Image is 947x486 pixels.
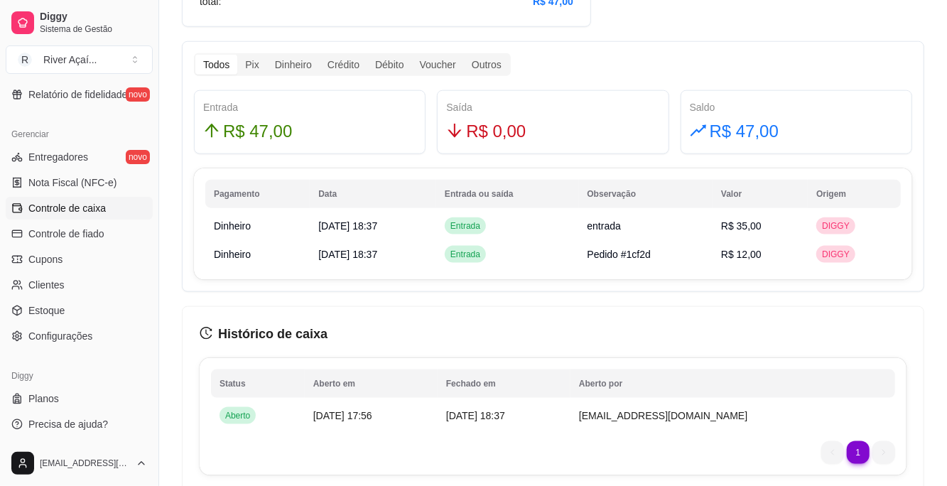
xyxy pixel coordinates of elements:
div: Gerenciar [6,123,153,146]
span: R$ 47,00 [710,118,779,145]
span: R$ 35,00 [721,220,762,232]
span: R$ 47,00 [223,118,292,145]
span: Precisa de ajuda? [28,417,108,431]
a: Cupons [6,248,153,271]
a: Relatório de fidelidadenovo [6,83,153,106]
h3: Histórico de caixa [200,324,907,344]
span: Clientes [28,278,65,292]
div: Débito [367,55,411,75]
a: Controle de caixa [6,197,153,220]
span: history [200,327,212,340]
div: Crédito [320,55,367,75]
span: R [18,53,32,67]
span: Estoque [28,303,65,318]
a: DiggySistema de Gestão [6,6,153,40]
div: Outros [464,55,509,75]
a: Entregadoresnovo [6,146,153,168]
div: Todos [195,55,237,75]
span: entrada [588,220,621,232]
a: Estoque [6,299,153,322]
span: Controle de caixa [28,201,106,215]
span: Planos [28,391,59,406]
span: rise [690,122,707,139]
div: Saldo [690,99,903,115]
span: Sistema de Gestão [40,23,147,35]
span: [EMAIL_ADDRESS][DOMAIN_NAME] [40,458,130,469]
span: Diggy [40,11,147,23]
span: R$ 12,00 [721,249,762,260]
span: Entrada [448,249,483,260]
span: [DATE] 18:37 [446,410,505,421]
nav: pagination navigation [814,434,902,471]
th: Data [310,180,436,208]
span: Configurações [28,329,92,343]
span: Aberto [222,410,253,421]
th: Status [211,369,305,398]
span: Relatório de fidelidade [28,87,127,102]
div: Diggy [6,364,153,387]
div: Pix [237,55,266,75]
a: Configurações [6,325,153,347]
span: [EMAIL_ADDRESS][DOMAIN_NAME] [579,410,747,421]
span: DIGGY [819,249,853,260]
th: Valor [713,180,808,208]
li: pagination item 1 active [847,441,870,464]
button: [EMAIL_ADDRESS][DOMAIN_NAME] [6,446,153,480]
span: Pedido #1cf2d [588,249,651,260]
th: Origem [808,180,901,208]
a: Nota Fiscal (NFC-e) [6,171,153,194]
span: arrow-up [203,122,220,139]
span: Dinheiro [214,249,251,260]
th: Entrada ou saída [436,180,578,208]
a: Controle de fiado [6,222,153,245]
span: [DATE] 18:37 [318,220,377,232]
span: R$ 0,00 [466,118,526,145]
span: Dinheiro [214,220,251,232]
th: Pagamento [205,180,310,208]
div: Dinheiro [267,55,320,75]
span: [DATE] 17:56 [313,410,372,421]
span: arrow-down [446,122,463,139]
th: Aberto em [305,369,438,398]
div: Saída [446,99,659,115]
a: Precisa de ajuda? [6,413,153,436]
span: Entregadores [28,150,88,164]
div: Entrada [203,99,416,115]
span: [DATE] 18:37 [318,249,377,260]
span: Controle de fiado [28,227,104,241]
a: Clientes [6,274,153,296]
span: DIGGY [819,220,853,232]
span: Cupons [28,252,63,266]
th: Aberto por [570,369,895,398]
div: Voucher [412,55,464,75]
th: Fechado em [438,369,570,398]
th: Observação [579,180,713,208]
a: Planos [6,387,153,410]
span: Entrada [448,220,483,232]
div: River Açaí ... [43,53,97,67]
span: Nota Fiscal (NFC-e) [28,175,117,190]
button: Select a team [6,45,153,74]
